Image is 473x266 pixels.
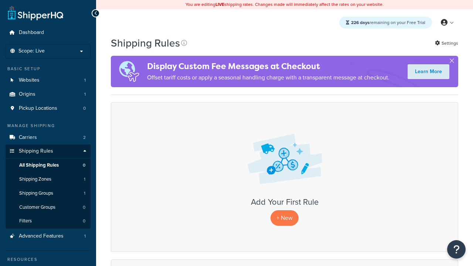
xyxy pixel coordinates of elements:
span: 1 [84,91,86,98]
p: + New [270,210,299,225]
a: Advanced Features 1 [6,229,91,243]
span: All Shipping Rules [19,162,59,168]
span: Carriers [19,134,37,141]
span: 2 [83,134,86,141]
span: Shipping Zones [19,176,51,183]
a: Settings [435,38,458,48]
div: remaining on your Free Trial [339,17,432,28]
span: 0 [83,105,86,112]
a: ShipperHQ Home [8,6,63,20]
a: Filters 0 [6,214,91,228]
a: Shipping Groups 1 [6,187,91,200]
span: Shipping Rules [19,148,53,154]
span: Origins [19,91,35,98]
span: 1 [84,233,86,239]
h1: Shipping Rules [111,36,180,50]
span: Shipping Groups [19,190,53,197]
a: Carriers 2 [6,131,91,144]
li: Shipping Rules [6,144,91,229]
span: 0 [83,162,85,168]
div: Basic Setup [6,66,91,72]
li: Origins [6,88,91,101]
b: LIVE [215,1,224,8]
li: Customer Groups [6,201,91,214]
span: Pickup Locations [19,105,57,112]
button: Open Resource Center [447,240,466,259]
li: All Shipping Rules [6,158,91,172]
a: Customer Groups 0 [6,201,91,214]
span: 1 [84,190,85,197]
div: Manage Shipping [6,123,91,129]
span: 0 [83,204,85,211]
a: All Shipping Rules 0 [6,158,91,172]
a: Origins 1 [6,88,91,101]
li: Websites [6,74,91,87]
span: Filters [19,218,32,224]
span: 0 [83,218,85,224]
li: Carriers [6,131,91,144]
a: Learn More [408,64,449,79]
h4: Display Custom Fee Messages at Checkout [147,60,389,72]
div: Resources [6,256,91,263]
a: Pickup Locations 0 [6,102,91,115]
span: 1 [84,77,86,83]
span: Scope: Live [18,48,45,54]
li: Filters [6,214,91,228]
p: Offset tariff costs or apply a seasonal handling charge with a transparent message at checkout. [147,72,389,83]
li: Advanced Features [6,229,91,243]
span: Advanced Features [19,233,64,239]
strong: 226 days [351,19,370,26]
a: Shipping Rules [6,144,91,158]
li: Pickup Locations [6,102,91,115]
span: 1 [84,176,85,183]
a: Websites 1 [6,74,91,87]
span: Customer Groups [19,204,55,211]
li: Shipping Groups [6,187,91,200]
span: Dashboard [19,30,44,36]
span: Websites [19,77,40,83]
h3: Add Your First Rule [119,198,450,207]
a: Dashboard [6,26,91,40]
li: Shipping Zones [6,173,91,186]
img: duties-banner-06bc72dcb5fe05cb3f9472aba00be2ae8eb53ab6f0d8bb03d382ba314ac3c341.png [111,56,147,87]
a: Shipping Zones 1 [6,173,91,186]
